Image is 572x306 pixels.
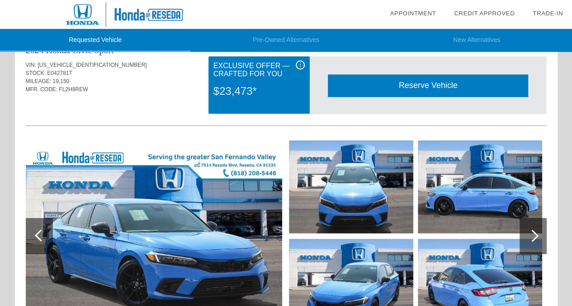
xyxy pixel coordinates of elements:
[289,140,413,233] img: 2.jpg
[47,70,72,76] span: E042781T
[26,78,52,84] span: MILEAGE:
[191,29,382,52] li: Pre-Owned Alternatives
[213,79,305,103] div: $23,473*
[390,10,436,17] a: Appointment
[300,62,301,68] span: i
[59,86,88,93] span: FL2H8REW
[328,74,528,97] div: Reserve Vehicle
[26,62,36,68] span: VIN:
[26,99,547,113] div: Quoted on [DATE] 2:36:20 PM
[533,10,563,17] a: Trade-In
[53,78,70,84] span: 19,150
[26,86,58,93] span: MFR. CODE:
[213,60,305,79] div: Exclusive Offer — Crafted for You
[26,70,46,76] span: STOCK:
[38,62,147,68] span: [US_VEHICLE_IDENTIFICATION_NUMBER]
[381,29,572,52] li: New Alternatives
[454,10,515,17] a: Credit Approved
[418,140,542,233] img: 4.jpg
